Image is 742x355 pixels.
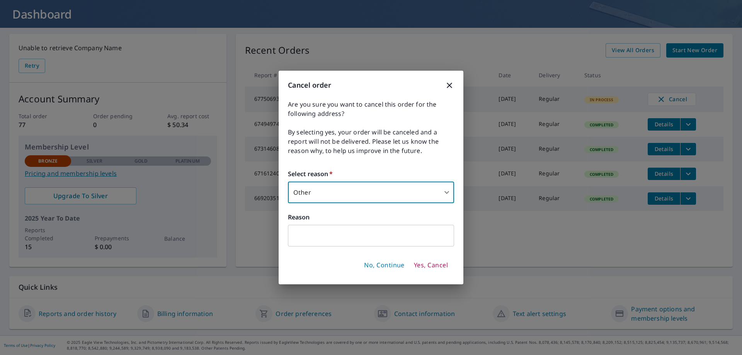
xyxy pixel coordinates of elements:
div: Other [288,182,454,203]
span: No, Continue [364,261,405,270]
span: Yes, Cancel [414,261,448,270]
span: By selecting yes, your order will be canceled and a report will not be delivered. Please let us k... [288,127,454,155]
label: Reason [288,212,454,222]
button: No, Continue [361,259,408,272]
label: Select reason [288,169,454,178]
span: Are you sure you want to cancel this order for the following address? [288,100,454,118]
button: Yes, Cancel [411,259,451,272]
h3: Cancel order [288,80,454,90]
